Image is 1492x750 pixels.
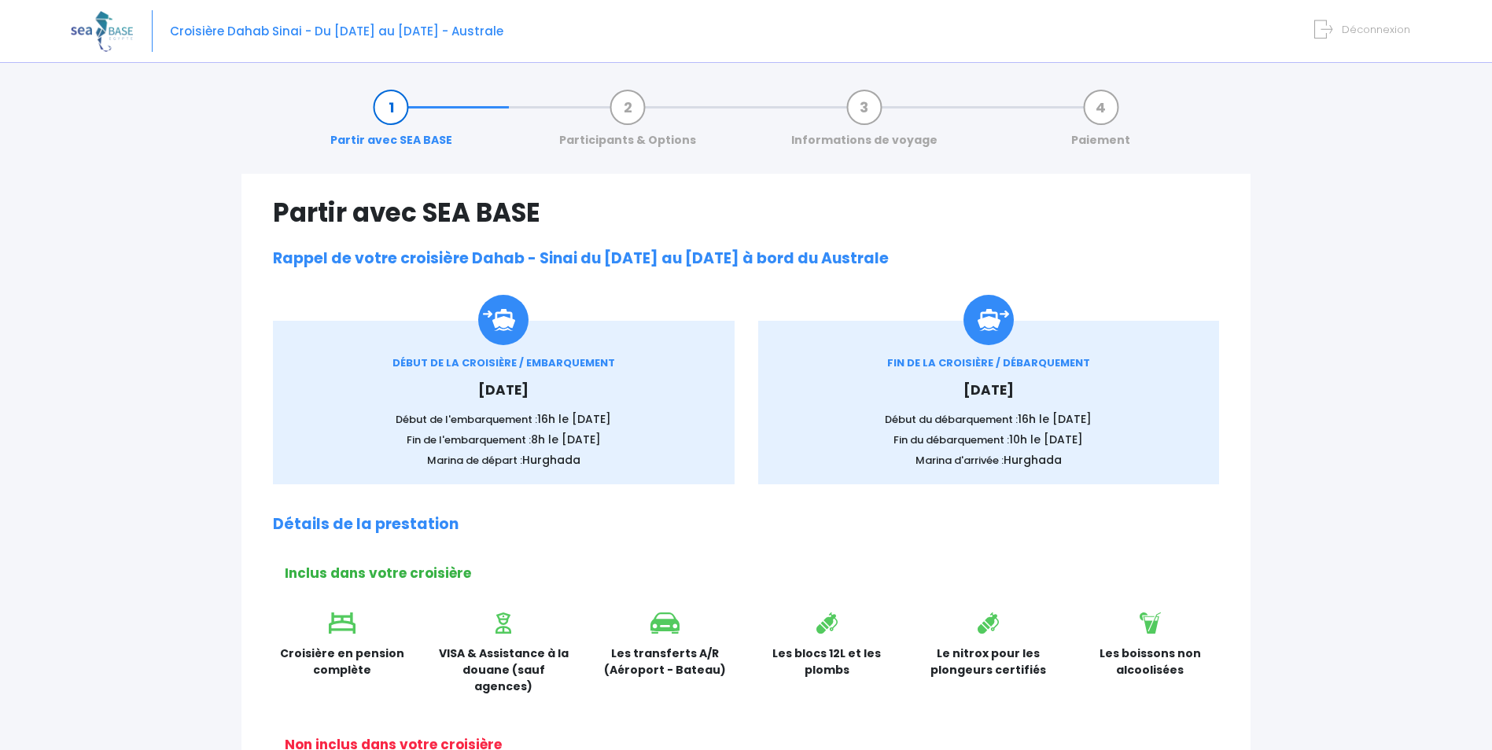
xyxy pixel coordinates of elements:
[273,250,1219,268] h2: Rappel de votre croisière Dahab - Sinai du [DATE] au [DATE] à bord du Australe
[1140,612,1161,634] img: icon_boisson.svg
[478,381,529,399] span: [DATE]
[392,355,615,370] span: DÉBUT DE LA CROISIÈRE / EMBARQUEMENT
[782,432,1196,448] p: Fin du débarquement :
[963,295,1014,345] img: icon_debarquement.svg
[963,381,1014,399] span: [DATE]
[297,411,711,428] p: Début de l'embarquement :
[1342,22,1410,37] span: Déconnexion
[522,452,580,468] span: Hurghada
[1081,645,1220,678] p: Les boissons non alcoolisées
[782,411,1196,428] p: Début du débarquement :
[816,612,838,634] img: icon_bouteille.svg
[273,197,1219,228] h1: Partir avec SEA BASE
[887,355,1090,370] span: FIN DE LA CROISIÈRE / DÉBARQUEMENT
[170,23,503,39] span: Croisière Dahab Sinai - Du [DATE] au [DATE] - Australe
[1004,452,1062,468] span: Hurghada
[297,452,711,469] p: Marina de départ :
[1009,432,1083,447] span: 10h le [DATE]
[322,99,460,149] a: Partir avec SEA BASE
[285,565,1219,581] h2: Inclus dans votre croisière
[478,295,529,345] img: Icon_embarquement.svg
[297,432,711,448] p: Fin de l'embarquement :
[650,612,680,634] img: icon_voiture.svg
[273,516,1219,534] h2: Détails de la prestation
[1018,411,1092,427] span: 16h le [DATE]
[495,612,511,634] img: icon_visa.svg
[531,432,601,447] span: 8h le [DATE]
[537,411,611,427] span: 16h le [DATE]
[919,645,1058,678] p: Le nitrox pour les plongeurs certifiés
[273,645,411,678] p: Croisière en pension complète
[758,645,897,678] p: Les blocs 12L et les plombs
[783,99,945,149] a: Informations de voyage
[551,99,704,149] a: Participants & Options
[435,645,573,695] p: VISA & Assistance à la douane (sauf agences)
[1063,99,1138,149] a: Paiement
[329,612,356,634] img: icon_lit.svg
[978,612,999,634] img: icon_bouteille.svg
[596,645,735,678] p: Les transferts A/R (Aéroport - Bateau)
[782,452,1196,469] p: Marina d'arrivée :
